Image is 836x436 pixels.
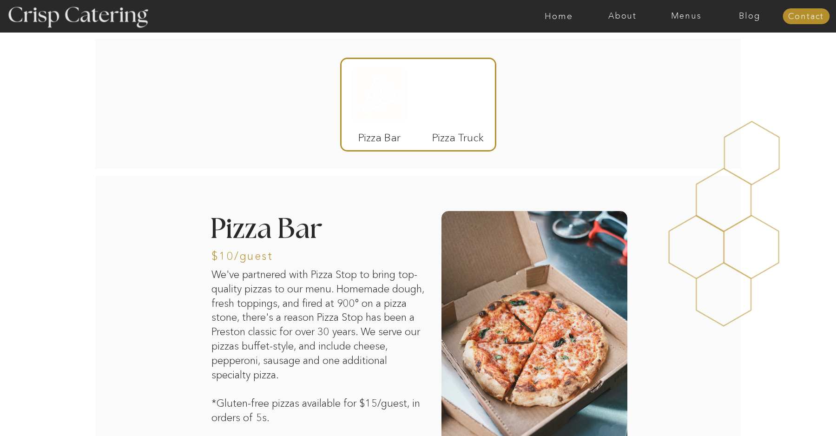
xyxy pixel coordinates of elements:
a: Home [527,12,591,21]
h3: $10/guest [211,251,345,259]
a: Contact [783,12,829,21]
p: Pizza Bar [349,122,410,149]
p: We've partnered with Pizza Stop to bring top-quality pizzas to our menu. Homemade dough, fresh to... [211,268,425,406]
a: Blog [718,12,782,21]
a: About [591,12,654,21]
p: Pizza Truck [427,122,489,149]
h2: Pizza Bar [210,216,381,245]
a: Menus [654,12,718,21]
